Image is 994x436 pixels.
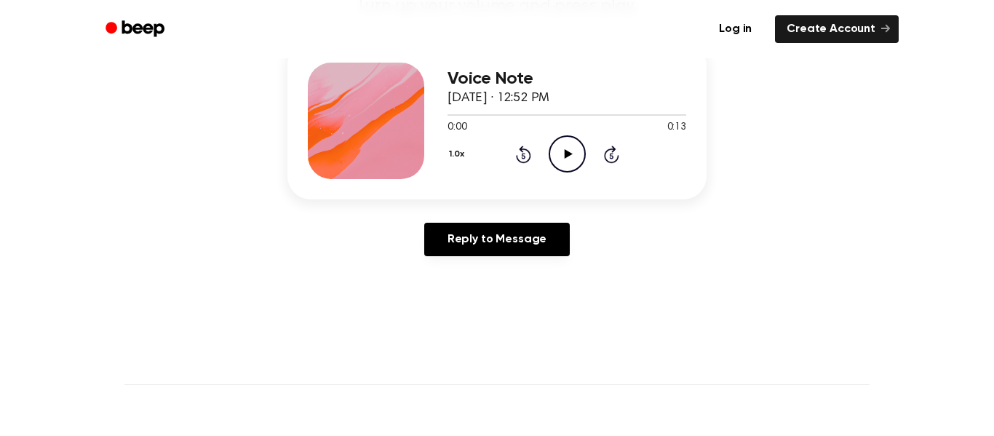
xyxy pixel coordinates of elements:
[424,223,570,256] a: Reply to Message
[667,120,686,135] span: 0:13
[448,92,549,105] span: [DATE] · 12:52 PM
[704,12,766,46] a: Log in
[448,142,469,167] button: 1.0x
[448,69,686,89] h3: Voice Note
[448,120,466,135] span: 0:00
[775,15,899,43] a: Create Account
[95,15,178,44] a: Beep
